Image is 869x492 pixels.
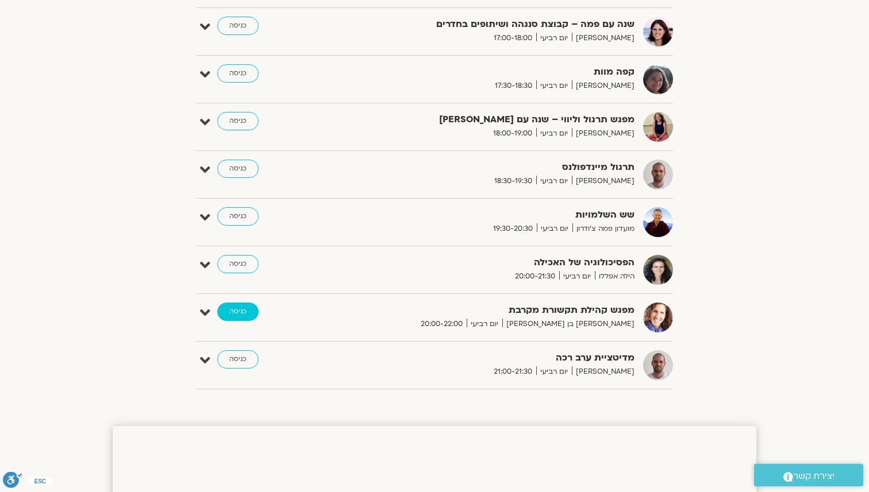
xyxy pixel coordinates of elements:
a: כניסה [217,350,259,369]
a: יצירת קשר [754,464,863,486]
span: 17:00-18:00 [490,32,536,44]
a: כניסה [217,17,259,35]
strong: מפגש תרגול וליווי – שנה עם [PERSON_NAME] [353,112,635,127]
span: יום רביעי [536,366,572,378]
span: מועדון פמה צ'ודרון [572,223,635,235]
strong: שנה עם פמה – קבוצת סנגהה ושיתופים בחדרים [353,17,635,32]
span: [PERSON_NAME] [572,366,635,378]
span: 19:30-20:30 [489,223,537,235]
strong: תרגול מיינדפולנס [353,160,635,175]
span: 18:00-19:00 [489,127,536,140]
a: כניסה [217,64,259,83]
span: [PERSON_NAME] [572,127,635,140]
a: כניסה [217,112,259,130]
span: הילה אפללו [595,270,635,282]
strong: קפה מוות [353,64,635,80]
strong: מפגש קהילת תקשורת מקרבת [353,303,635,318]
span: יום רביעי [537,223,572,235]
span: יום רביעי [536,175,572,187]
strong: מדיטציית ערב רכה [353,350,635,366]
span: [PERSON_NAME] בן [PERSON_NAME] [502,318,635,330]
a: כניסה [217,160,259,178]
span: יום רביעי [536,32,572,44]
a: כניסה [217,255,259,273]
a: כניסה [217,303,259,321]
span: יום רביעי [536,127,572,140]
span: [PERSON_NAME] [572,32,635,44]
span: 17:30-18:30 [491,80,536,92]
span: יום רביעי [536,80,572,92]
span: 20:00-22:00 [417,318,467,330]
span: יום רביעי [559,270,595,282]
a: כניסה [217,207,259,226]
span: [PERSON_NAME] [572,80,635,92]
span: 21:00-21:30 [490,366,536,378]
span: יום רביעי [467,318,502,330]
strong: הפסיכולוגיה של האכילה [353,255,635,270]
span: יצירת קשר [793,468,835,484]
span: 18:30-19:30 [490,175,536,187]
span: 20:00-21:30 [511,270,559,282]
span: [PERSON_NAME] [572,175,635,187]
strong: שש השלמויות [353,207,635,223]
